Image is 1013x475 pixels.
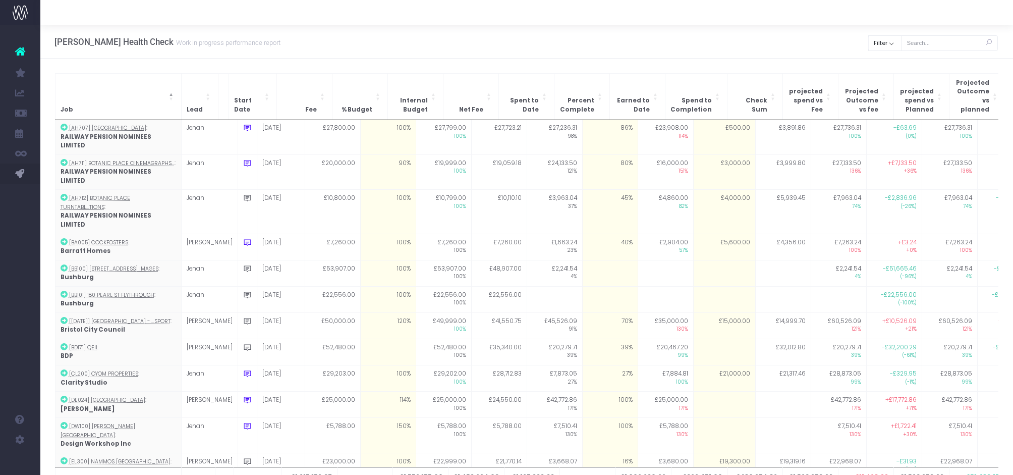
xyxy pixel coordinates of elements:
span: 91% [532,326,577,333]
th: Projected Outcome vs fee: Activate to sort: Activate to sort [838,73,894,119]
span: -£32,200.29 [882,343,917,352]
td: £50,000.00 [305,312,360,339]
td: £2,241.54 [811,260,866,286]
span: Percent Complete [559,96,594,114]
span: 100% [421,247,466,254]
td: £23,908.00 [638,120,693,154]
span: 100% [421,379,466,386]
th: Internal Budget: Activate to sort: Activate to sort [388,73,443,119]
td: £52,480.00 [305,339,360,365]
td: £35,000.00 [638,312,693,339]
th: Projected Outcome vs planned: Activate to sort: Activate to sort [949,73,1005,119]
td: [DATE] [257,120,305,154]
strong: Design Workshop Inc [61,440,131,448]
td: £49,999.00 [416,312,471,339]
td: £19,059.18 [471,154,527,190]
td: £7,263.24 [922,234,977,260]
td: [DATE] [257,392,305,418]
td: £22,556.00 [416,286,471,312]
small: Work in progress performance report [174,37,280,47]
td: £27,236.31 [527,120,582,154]
td: £16,000.00 [638,154,693,190]
span: 100% [421,273,466,281]
strong: Bushburg [61,273,94,281]
td: [DATE] [257,286,305,312]
span: +£17,772.86 [885,396,917,405]
td: [DATE] [257,418,305,453]
td: £27,736.31 [922,120,977,154]
td: £32,012.80 [755,339,811,365]
span: 100% [421,203,466,210]
td: 45% [582,190,638,234]
td: 70% [582,312,638,339]
span: Fee [305,105,317,115]
strong: Barratt Homes [61,247,110,255]
td: £25,000.00 [305,392,360,418]
td: £4,356.00 [755,234,811,260]
span: Lead [187,105,203,115]
th: Percent Complete: Activate to sort: Activate to sort [554,73,610,119]
td: [DATE] [257,190,305,234]
span: -£51,665.46 [883,265,917,274]
td: £27,799.00 [416,120,471,154]
span: 39% [927,352,972,359]
td: 100% [360,260,416,286]
td: £29,203.00 [305,365,360,392]
td: £2,241.54 [922,260,977,286]
span: +21% [872,326,917,333]
td: £7,884.81 [638,365,693,392]
abbr: [EL300] Nammos Maldives [69,458,171,465]
td: £7,963.04 [922,190,977,234]
span: 100% [927,247,972,254]
abbr: [BC100] Bristol City Centre - Transport [69,318,171,325]
td: 27% [582,365,638,392]
td: : [55,154,181,190]
span: 74% [816,203,861,210]
td: £35,340.00 [471,339,527,365]
td: £20,279.71 [527,339,582,365]
td: £7,963.04 [811,190,866,234]
td: £29,202.00 [416,365,471,392]
td: £27,800.00 [305,120,360,154]
th: Spent to Date: Activate to sort: Activate to sort [499,73,554,119]
td: 100% [360,190,416,234]
td: £21,000.00 [693,365,755,392]
td: £10,799.00 [416,190,471,234]
span: 151% [643,168,688,175]
abbr: [AH707] Botanic Place [69,124,146,132]
span: 39% [816,352,861,359]
strong: Bristol City Council [61,326,125,334]
span: +30% [872,431,917,439]
td: 100% [582,418,638,453]
span: +0% [872,247,917,254]
td: £10,800.00 [305,190,360,234]
strong: BDP [61,352,73,360]
span: 100% [421,405,466,412]
td: £20,279.71 [922,339,977,365]
span: (-26%) [872,203,917,210]
span: Check Sum [733,96,767,114]
span: Projected Outcome vs planned [954,79,989,114]
span: (-100%) [872,299,917,307]
span: projected spend vs Fee [788,87,823,114]
strong: Bushburg [61,299,94,307]
abbr: [DW100] Benjamin Franklin Parkway [61,423,135,439]
td: £3,891.86 [755,120,811,154]
span: 82% [643,203,688,210]
span: 136% [816,168,861,175]
td: [DATE] [257,339,305,365]
span: 100% [643,379,688,386]
span: (-96%) [872,273,917,281]
td: £3,963.04 [527,190,582,234]
td: £7,510.41 [811,418,866,453]
td: £7,873.05 [527,365,582,392]
td: 100% [360,120,416,154]
strong: Clarity Studio [61,379,107,387]
td: £27,736.31 [811,120,866,154]
td: £22,556.00 [471,286,527,312]
span: -£329.95 [890,370,917,379]
td: £48,907.00 [471,260,527,286]
span: 4% [927,273,972,281]
td: £20,279.71 [811,339,866,365]
td: £14,999.70 [755,312,811,339]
